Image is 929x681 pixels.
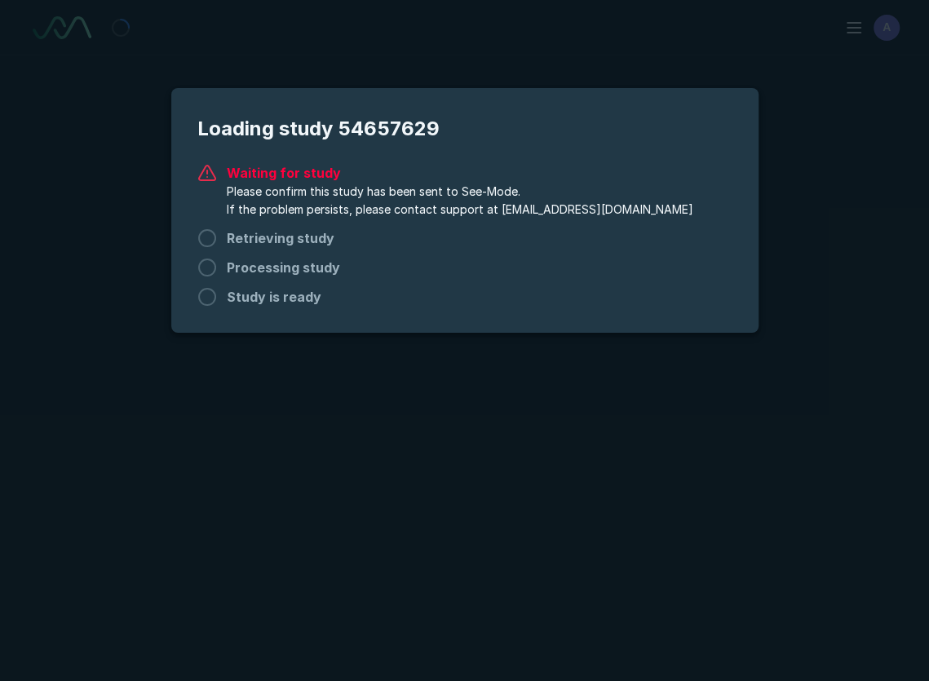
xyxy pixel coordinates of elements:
span: Waiting for study [227,163,693,183]
span: Loading study 54657629 [197,114,732,144]
span: Processing study [227,258,340,277]
span: Retrieving study [227,228,334,248]
div: modal [171,88,759,333]
span: Study is ready [227,287,321,307]
span: Please confirm this study has been sent to See-Mode. If the problem persists, please contact supp... [227,183,693,219]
